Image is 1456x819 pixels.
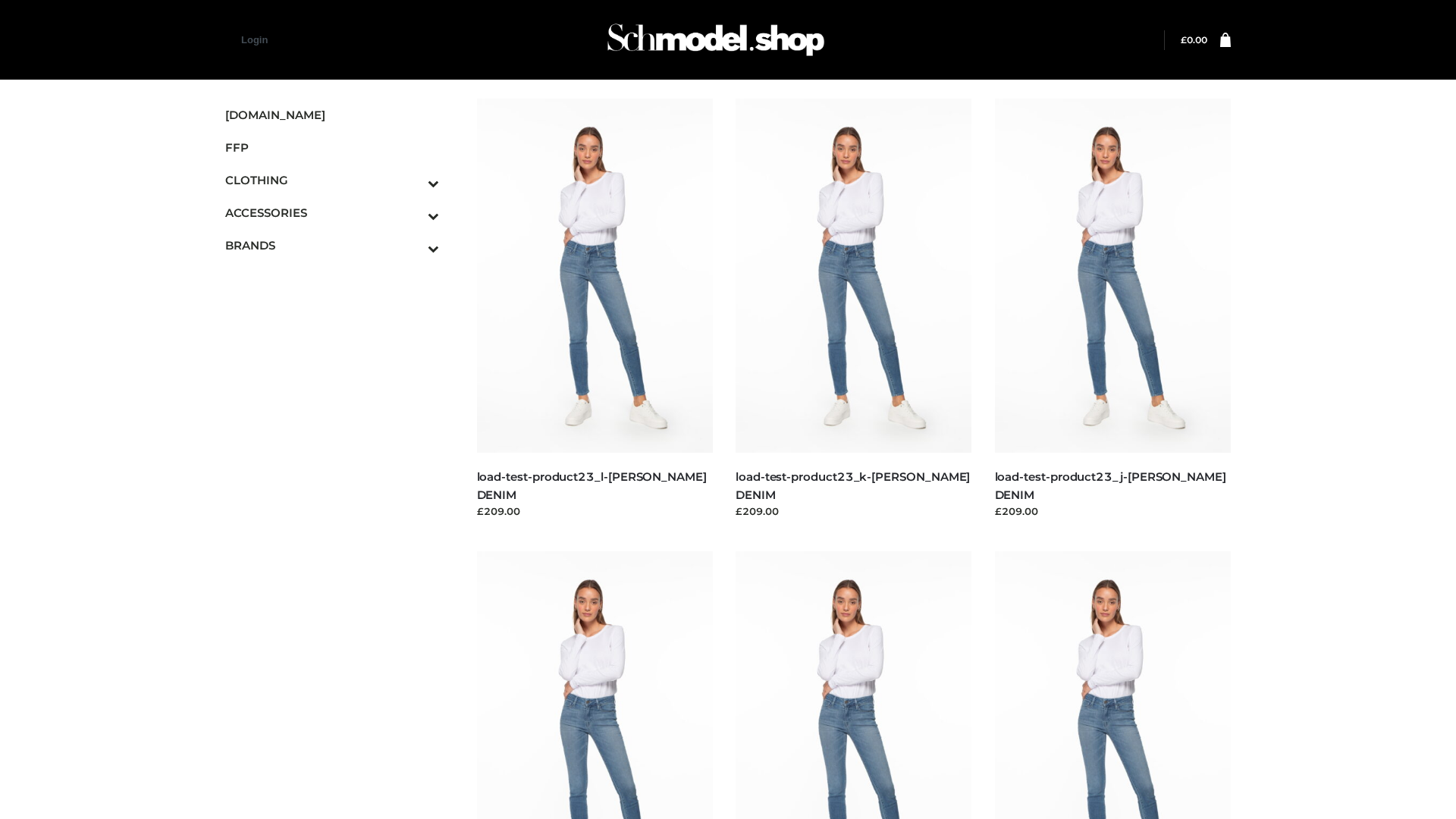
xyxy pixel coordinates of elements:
a: load-test-product23_l-[PERSON_NAME] DENIM [477,469,707,501]
div: £209.00 [995,504,1232,519]
a: FFP [225,131,439,164]
button: Toggle Submenu [386,164,439,196]
a: load-test-product23_k-[PERSON_NAME] DENIM [736,469,970,501]
span: FFP [225,139,439,156]
span: BRANDS [225,237,439,254]
button: Toggle Submenu [386,229,439,262]
a: CLOTHINGToggle Submenu [225,164,439,196]
a: [DOMAIN_NAME] [225,99,439,131]
bdi: 0.00 [1181,34,1207,45]
span: ACCESSORIES [225,204,439,221]
div: £209.00 [736,504,972,519]
a: £0.00 [1181,34,1207,45]
span: [DOMAIN_NAME] [225,106,439,124]
a: load-test-product23_j-[PERSON_NAME] DENIM [995,469,1226,501]
span: £ [1181,34,1187,45]
img: Schmodel Admin 964 [602,10,830,70]
a: ACCESSORIESToggle Submenu [225,196,439,229]
a: BRANDSToggle Submenu [225,229,439,262]
span: CLOTHING [225,171,439,189]
div: £209.00 [477,504,714,519]
button: Toggle Submenu [386,196,439,229]
a: Login [241,34,268,45]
